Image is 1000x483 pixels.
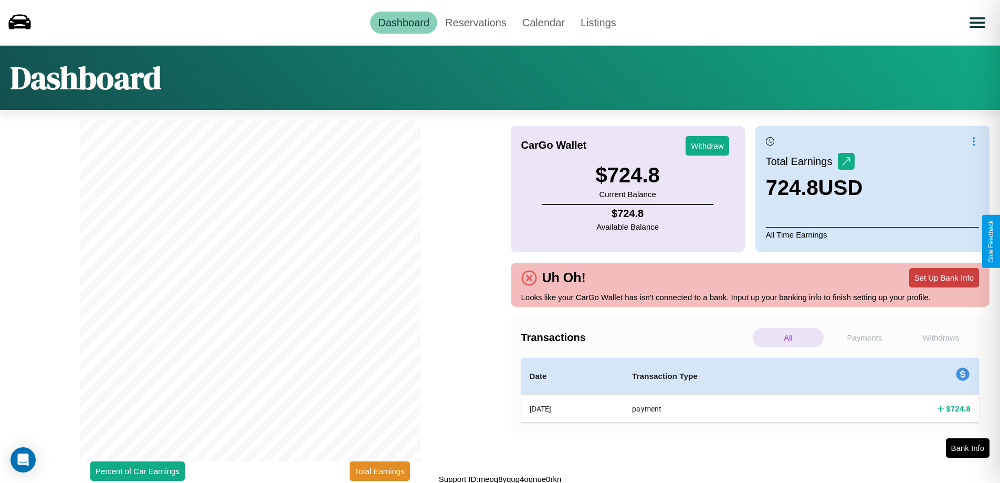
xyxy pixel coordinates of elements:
h4: Transaction Type [632,370,833,383]
th: [DATE] [521,395,624,423]
h4: Date [530,370,616,383]
h4: $ 724.8 [596,208,659,220]
h4: $ 724.8 [946,403,971,414]
a: Reservations [437,12,514,34]
p: Looks like your CarGo Wallet has isn't connected to a bank. Input up your banking info to finish ... [521,290,980,304]
h3: $ 724.8 [595,163,659,187]
button: Set Up Bank Info [909,268,979,287]
h4: Transactions [521,332,750,344]
a: Calendar [514,12,573,34]
a: Dashboard [370,12,437,34]
button: Bank Info [946,438,990,458]
h4: Uh Oh! [537,270,591,285]
button: Open menu [963,8,992,37]
p: Withdraws [906,328,976,347]
button: Total Earnings [350,461,410,481]
p: All Time Earnings [766,227,979,242]
div: Give Feedback [987,220,995,263]
a: Listings [573,12,624,34]
p: Current Balance [595,187,659,201]
button: Withdraw [686,136,729,156]
th: payment [624,395,841,423]
p: Available Balance [596,220,659,234]
h4: CarGo Wallet [521,139,587,151]
div: Open Intercom Messenger [10,447,36,472]
h3: 724.8 USD [766,176,863,200]
button: Percent of Car Earnings [90,461,185,481]
p: Total Earnings [766,152,838,171]
h1: Dashboard [10,56,161,99]
table: simple table [521,358,980,423]
p: All [753,328,824,347]
p: Payments [829,328,900,347]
